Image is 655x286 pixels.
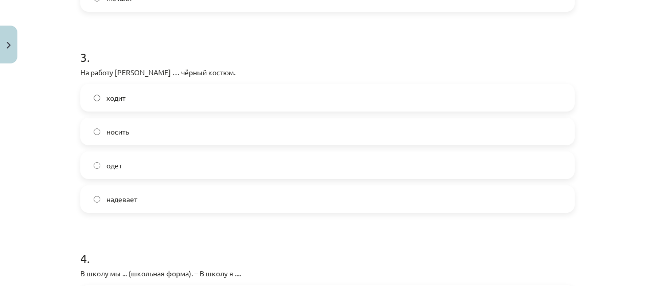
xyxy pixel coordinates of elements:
[80,268,575,279] p: В школу мы ... (школьная форма). – В школу я ....
[7,42,11,49] img: icon-close-lesson-0947bae3869378f0d4975bcd49f059093ad1ed9edebbc8119c70593378902aed.svg
[94,196,100,203] input: надевает
[94,95,100,101] input: ходит
[80,67,575,78] p: На работу [PERSON_NAME] … чёрный костюм.
[94,162,100,169] input: одет
[80,32,575,64] h1: 3 .
[106,126,129,137] span: носить
[106,194,137,205] span: надевает
[106,93,125,103] span: ходит
[94,128,100,135] input: носить
[80,233,575,265] h1: 4 .
[106,160,122,171] span: одет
